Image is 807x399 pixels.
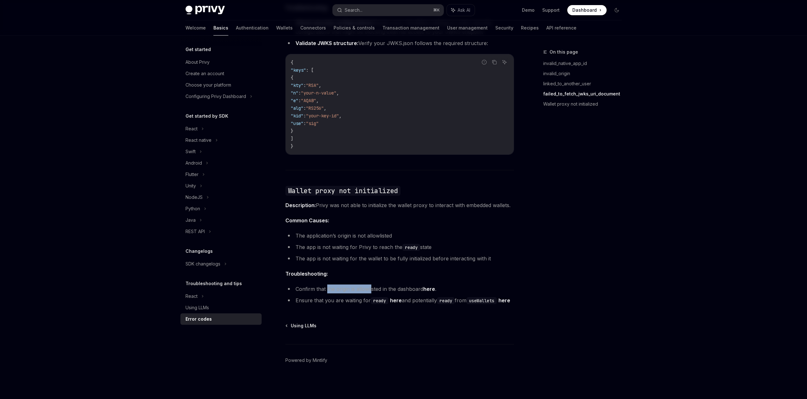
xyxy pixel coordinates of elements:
[543,79,627,89] a: linked_to_another_user
[185,112,228,120] h5: Get started by SDK
[300,20,326,36] a: Connectors
[303,82,306,88] span: :
[185,20,206,36] a: Welcome
[291,143,293,149] span: }
[500,58,509,66] button: Ask AI
[185,247,213,255] h5: Changelogs
[185,70,224,77] div: Create an account
[285,254,514,263] li: The app is not waiting for the wallet to be fully initialized before interacting with it
[543,99,627,109] a: Wallet proxy not initialized
[285,357,327,363] a: Powered by Mintlify
[185,171,198,178] div: Flutter
[382,20,439,36] a: Transaction management
[543,89,627,99] a: failed_to_fetch_jwks_uri_document
[306,67,314,73] span: : [
[303,121,306,126] span: :
[567,5,607,15] a: Dashboard
[185,292,198,300] div: React
[301,98,316,103] span: "AQAB"
[180,313,262,325] a: Error codes
[495,20,513,36] a: Security
[490,58,498,66] button: Copy the contents from the code block
[185,182,196,190] div: Unity
[185,159,202,167] div: Android
[572,7,597,13] span: Dashboard
[285,202,316,208] strong: Description:
[521,20,539,36] a: Recipes
[291,323,316,329] span: Using LLMs
[185,228,205,235] div: REST API
[185,46,211,53] h5: Get started
[286,323,316,329] a: Using LLMs
[498,297,510,304] a: here
[423,286,435,292] a: here
[324,105,326,111] span: ,
[285,201,514,210] span: Privy was not able to initialize the wallet proxy to interact with embedded wallets.
[303,105,306,111] span: :
[612,5,622,15] button: Toggle dark mode
[180,56,262,68] a: About Privy
[480,58,488,66] button: Report incorrect code
[285,39,514,48] li: Verify your JWKS.json follows the required structure:
[185,205,200,213] div: Python
[543,58,627,69] a: invalid_native_app_id
[285,186,400,196] code: Wallet proxy not initialized
[543,69,627,79] a: invalid_origin
[285,296,514,305] li: Ensure that you are waiting for and potentially from
[185,280,242,287] h5: Troubleshooting and tips
[390,297,402,304] a: here
[185,136,212,144] div: React native
[298,98,301,103] span: :
[285,217,329,224] strong: Common Causes:
[303,113,306,119] span: :
[185,93,246,100] div: Configuring Privy Dashboard
[466,297,497,304] code: useWallets
[301,90,336,96] span: "your-n-value"
[291,128,293,134] span: }
[291,136,293,141] span: ]
[291,113,303,119] span: "kid"
[185,216,196,224] div: Java
[185,81,231,89] div: Choose your platform
[291,98,298,103] span: "e"
[180,302,262,313] a: Using LLMs
[336,90,339,96] span: ,
[291,90,298,96] span: "n"
[185,193,203,201] div: NodeJS
[185,260,220,268] div: SDK changelogs
[339,113,342,119] span: ,
[236,20,269,36] a: Authentication
[185,125,198,133] div: React
[285,285,514,293] li: Confirm that the origin is allowlisted in the dashboard .
[285,243,514,252] li: The app is not waiting for Privy to reach the state
[345,6,362,14] div: Search...
[458,7,470,13] span: Ask AI
[180,79,262,91] a: Choose your platform
[291,60,293,65] span: {
[306,121,319,126] span: "sig"
[306,105,324,111] span: "RS256"
[334,20,375,36] a: Policies & controls
[185,58,210,66] div: About Privy
[306,113,339,119] span: "your-key-id"
[433,8,440,13] span: ⌘ K
[291,75,293,81] span: {
[276,20,293,36] a: Wallets
[185,304,209,311] div: Using LLMs
[319,82,321,88] span: ,
[333,4,444,16] button: Search...⌘K
[291,67,306,73] span: "keys"
[296,40,358,46] strong: Validate JWKS structure:
[371,297,388,304] code: ready
[546,20,576,36] a: API reference
[550,48,578,56] span: On this page
[437,297,455,304] code: ready
[185,6,225,15] img: dark logo
[185,315,212,323] div: Error codes
[291,82,303,88] span: "kty"
[402,244,420,251] code: ready
[180,68,262,79] a: Create an account
[522,7,535,13] a: Demo
[298,90,301,96] span: :
[447,20,488,36] a: User management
